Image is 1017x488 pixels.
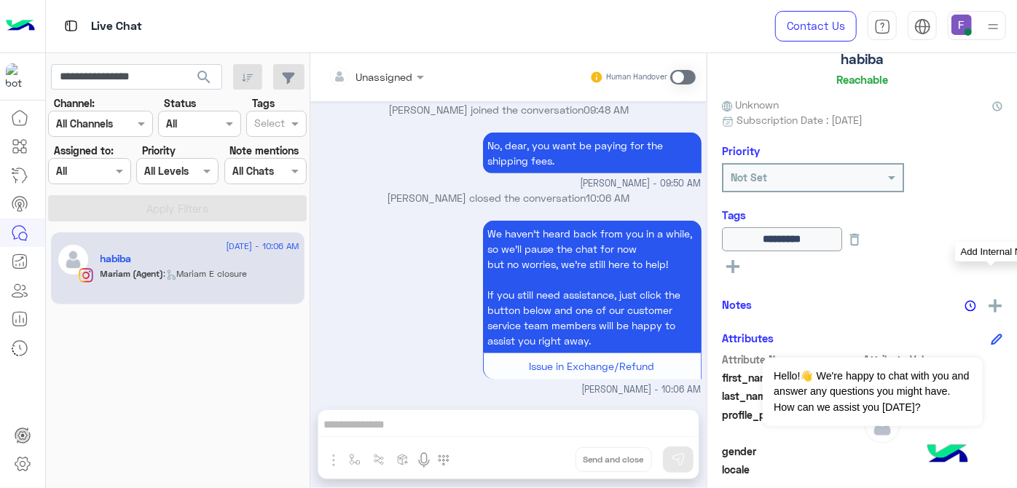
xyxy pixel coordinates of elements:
button: Send and close [576,447,652,472]
div: Select [252,115,285,134]
h6: Priority [722,144,760,157]
label: Status [164,95,196,111]
a: tab [868,11,897,42]
small: Human Handover [606,71,667,83]
span: search [195,68,213,86]
label: Priority [142,143,176,158]
img: userImage [951,15,972,35]
label: Tags [252,95,275,111]
span: Issue in Exchange/Refund [530,360,655,372]
p: 24/8/2025, 10:06 AM [483,221,702,353]
span: Attribute Name [722,352,861,367]
img: 317874714732967 [6,63,32,90]
p: [PERSON_NAME] closed the conversation [316,190,702,205]
span: profile_pic [722,407,861,441]
label: Note mentions [229,143,299,158]
span: Unknown [722,97,779,112]
img: add [989,299,1002,312]
img: notes [965,300,976,312]
button: search [186,64,222,95]
span: Hello!👋 We're happy to chat with you and answer any questions you might have. How can we assist y... [763,358,982,426]
h6: Notes [722,298,752,311]
span: first_name [722,370,861,385]
p: [PERSON_NAME] joined the conversation [316,102,702,117]
p: 24/8/2025, 9:50 AM [483,133,702,173]
span: Mariam (Agent) [101,268,164,279]
label: Assigned to: [54,143,114,158]
h6: Attributes [722,331,774,345]
a: Contact Us [775,11,857,42]
h5: habiba [101,253,132,265]
span: null [864,462,1003,477]
img: Logo [6,11,35,42]
span: [DATE] - 10:06 AM [226,240,299,253]
label: Channel: [54,95,95,111]
img: tab [874,18,891,35]
span: : Mariam E closure [164,268,248,279]
img: defaultAdmin.png [57,243,90,276]
span: 09:48 AM [584,103,629,116]
h5: habiba [841,51,884,68]
span: gender [722,444,861,459]
span: [PERSON_NAME] - 10:06 AM [582,383,702,397]
span: 10:06 AM [586,192,630,204]
span: [PERSON_NAME] - 09:50 AM [581,177,702,191]
img: hulul-logo.png [922,430,973,481]
img: profile [984,17,1002,36]
h6: Tags [722,208,1002,221]
button: Apply Filters [48,195,307,221]
span: last_name [722,388,861,404]
p: Live Chat [91,17,142,36]
span: Subscription Date : [DATE] [737,112,863,127]
img: Instagram [79,268,93,283]
img: tab [914,18,931,35]
img: tab [62,17,80,35]
h6: Reachable [836,73,888,86]
span: null [864,444,1003,459]
span: locale [722,462,861,477]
